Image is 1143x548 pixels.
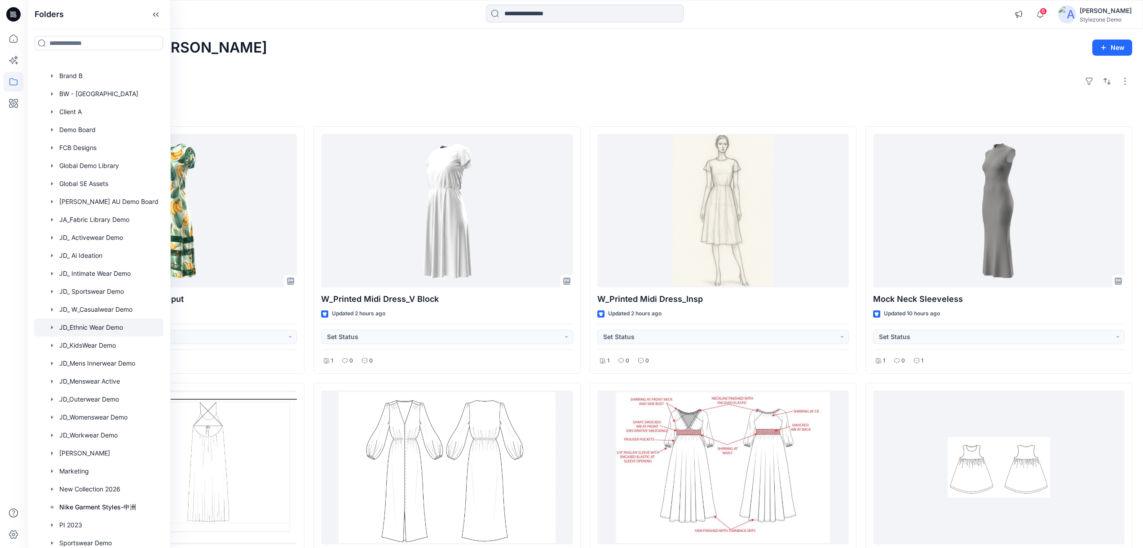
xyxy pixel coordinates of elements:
button: New [1092,40,1132,56]
a: Technical Drawing [873,390,1125,544]
a: W_Printed Midi Dress_V Block [321,134,573,288]
img: avatar [1058,5,1076,23]
a: W_Printed Midi Dress_Insp [597,134,849,288]
p: W_Printed Midi Dress_V Block [321,293,573,305]
a: 3/4 RAGLAN SL V-NECK MAXI [597,390,849,544]
span: 6 [1040,8,1047,15]
p: 0 [645,356,649,366]
p: W_Printed Midi Dress_Insp [597,293,849,305]
div: [PERSON_NAME] [1080,5,1132,16]
a: Mock Neck Sleeveless [873,134,1125,288]
p: 1 [883,356,885,366]
a: W_Long Dress with Buttons [321,390,573,544]
p: 1 [607,356,609,366]
div: Stylezone Demo [1080,16,1132,23]
h4: Styles [38,106,1132,117]
p: W_Printed Midi Dress_Design Input [45,293,297,305]
p: Updated 2 hours ago [332,309,385,318]
p: Updated 2 hours ago [608,309,662,318]
p: 0 [369,356,373,366]
p: 0 [901,356,905,366]
a: W_Printed Midi Dress_Design Input [45,134,297,288]
p: 1 [921,356,923,366]
p: Mock Neck Sleeveless [873,293,1125,305]
p: 0 [349,356,353,366]
p: 1 [331,356,333,366]
p: Updated 10 hours ago [884,309,940,318]
a: W_Strap Dress [45,390,297,544]
p: 0 [626,356,629,366]
p: Nike Garment Styles-申洲 [59,502,136,513]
